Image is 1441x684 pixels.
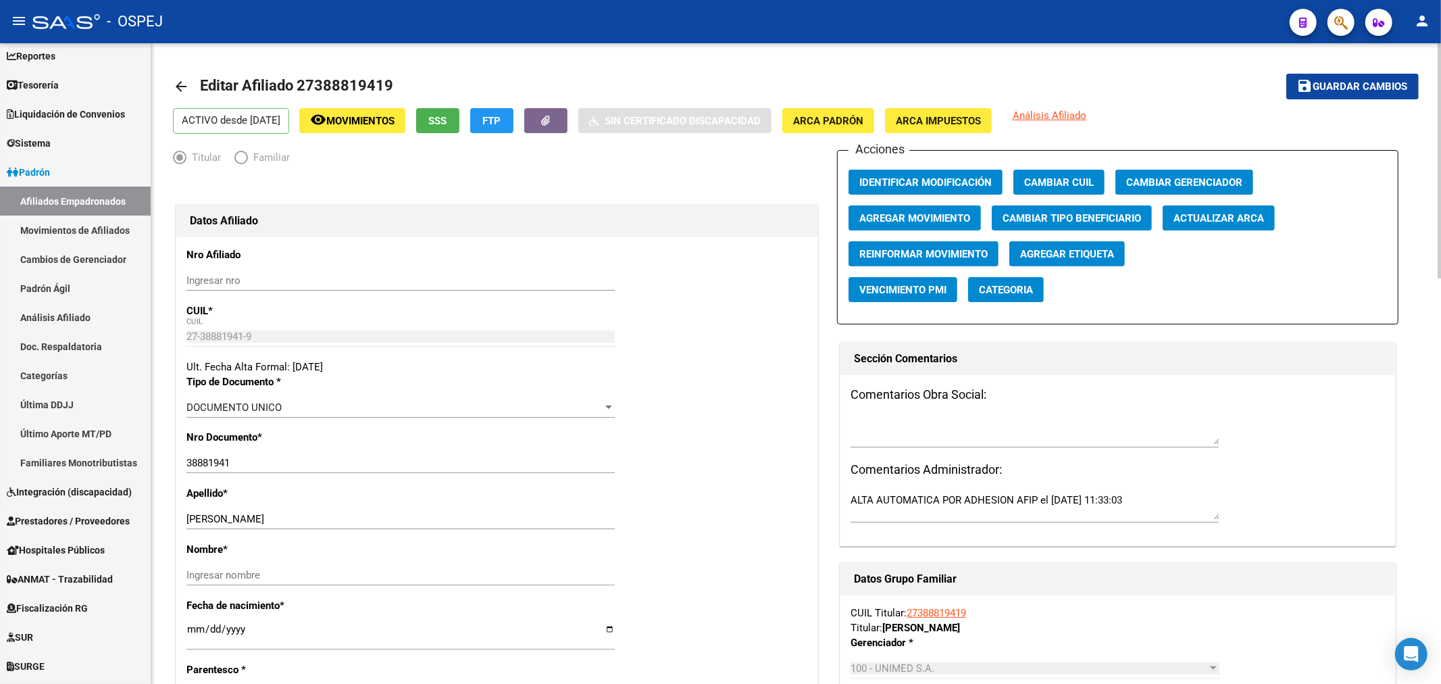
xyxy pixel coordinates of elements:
span: ARCA Impuestos [896,115,981,127]
p: Nro Afiliado [186,247,373,262]
strong: [PERSON_NAME] [882,622,960,634]
h3: Acciones [849,140,909,159]
span: Cambiar Gerenciador [1126,176,1242,189]
mat-icon: person [1414,13,1430,29]
h3: Comentarios Obra Social: [851,385,1384,404]
p: Tipo de Documento * [186,374,373,389]
h1: Datos Afiliado [190,210,804,232]
button: ARCA Impuestos [885,108,992,133]
span: Categoria [979,284,1033,296]
span: SSS [429,115,447,127]
span: Integración (discapacidad) [7,485,132,499]
span: SUR [7,630,33,645]
span: ANMAT - Trazabilidad [7,572,113,587]
div: Ult. Fecha Alta Formal: [DATE] [186,360,807,374]
button: Categoria [968,277,1044,302]
mat-icon: arrow_back [173,78,189,95]
p: ACTIVO desde [DATE] [173,108,289,134]
span: Movimientos [326,115,395,127]
button: Movimientos [299,108,405,133]
mat-icon: save [1297,78,1313,94]
p: Nro Documento [186,430,373,445]
span: Prestadores / Proveedores [7,514,130,529]
mat-icon: menu [11,13,27,29]
span: Agregar Movimiento [859,212,970,224]
span: Guardar cambios [1313,81,1408,93]
button: Vencimiento PMI [849,277,957,302]
span: Editar Afiliado 27388819419 [200,77,393,94]
span: Actualizar ARCA [1173,212,1264,224]
p: Gerenciador * [851,635,1011,650]
p: CUIL [186,303,373,318]
span: Tesorería [7,78,59,93]
button: Sin Certificado Discapacidad [578,108,772,133]
span: Reinformar Movimiento [859,248,988,260]
p: Apellido [186,486,373,501]
span: Hospitales Públicos [7,543,105,558]
div: Open Intercom Messenger [1395,638,1427,670]
span: Identificar Modificación [859,176,992,189]
p: Parentesco * [186,662,373,677]
p: Fecha de nacimiento [186,598,373,613]
button: FTP [470,108,513,133]
mat-radio-group: Elija una opción [173,154,303,166]
span: Cambiar CUIL [1024,176,1094,189]
button: Guardar cambios [1286,74,1419,99]
span: Vencimiento PMI [859,284,946,296]
span: Titular [186,150,221,165]
span: Liquidación de Convenios [7,107,125,122]
a: 27388819419 [907,607,966,619]
h3: Comentarios Administrador: [851,460,1384,479]
span: Análisis Afiliado [1013,109,1086,122]
h1: Datos Grupo Familiar [854,568,1381,590]
div: CUIL Titular: Titular: [851,606,1384,635]
button: ARCA Padrón [782,108,874,133]
button: Cambiar Gerenciador [1115,170,1253,195]
span: Cambiar Tipo Beneficiario [1003,212,1141,224]
p: Nombre [186,542,373,557]
button: SSS [416,108,459,133]
span: 100 - UNIMED S.A. [851,662,934,675]
span: FTP [483,115,501,127]
h1: Sección Comentarios [854,348,1381,370]
button: Reinformar Movimiento [849,241,998,266]
span: ARCA Padrón [793,115,863,127]
span: Sin Certificado Discapacidad [605,115,761,127]
button: Agregar Etiqueta [1009,241,1125,266]
button: Agregar Movimiento [849,205,981,230]
span: Reportes [7,49,55,64]
span: DOCUMENTO UNICO [186,401,282,414]
span: Sistema [7,136,51,151]
span: Familiar [248,150,290,165]
span: Padrón [7,165,50,180]
span: Fiscalización RG [7,601,88,616]
span: - OSPEJ [107,7,163,36]
mat-icon: remove_red_eye [310,112,326,128]
button: Cambiar Tipo Beneficiario [992,205,1152,230]
button: Identificar Modificación [849,170,1003,195]
span: Agregar Etiqueta [1020,248,1114,260]
span: SURGE [7,659,45,674]
button: Actualizar ARCA [1163,205,1275,230]
button: Cambiar CUIL [1013,170,1105,195]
